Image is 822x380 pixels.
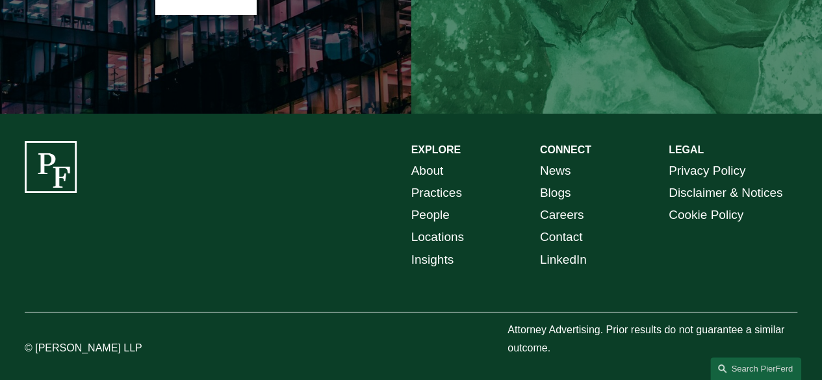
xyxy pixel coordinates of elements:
a: LinkedIn [540,249,587,271]
a: Practices [411,182,462,204]
p: Attorney Advertising. Prior results do not guarantee a similar outcome. [507,321,797,359]
strong: EXPLORE [411,144,461,155]
a: Locations [411,226,464,248]
a: Insights [411,249,454,271]
a: News [540,160,571,182]
strong: CONNECT [540,144,591,155]
a: Cookie Policy [669,204,743,226]
a: About [411,160,444,182]
a: Blogs [540,182,571,204]
a: Search this site [710,357,801,380]
strong: LEGAL [669,144,704,155]
a: Disclaimer & Notices [669,182,782,204]
a: Privacy Policy [669,160,745,182]
a: People [411,204,450,226]
a: Contact [540,226,583,248]
a: Careers [540,204,584,226]
p: © [PERSON_NAME] LLP [25,339,186,358]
